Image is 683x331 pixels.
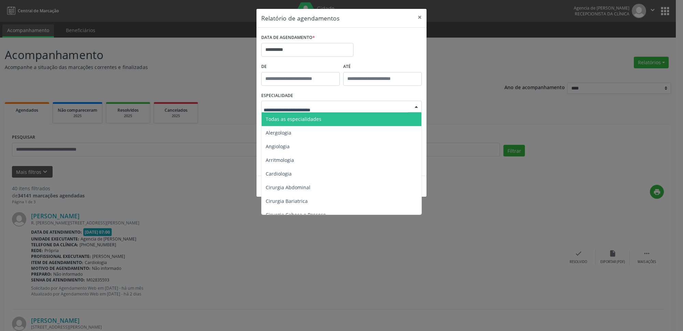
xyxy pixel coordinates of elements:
[266,116,321,122] span: Todas as especialidades
[266,143,290,150] span: Angiologia
[266,198,308,204] span: Cirurgia Bariatrica
[266,170,292,177] span: Cardiologia
[266,157,294,163] span: Arritmologia
[266,129,291,136] span: Alergologia
[261,32,315,43] label: DATA DE AGENDAMENTO
[266,184,310,191] span: Cirurgia Abdominal
[261,14,339,23] h5: Relatório de agendamentos
[261,61,340,72] label: De
[266,211,326,218] span: Cirurgia Cabeça e Pescoço
[413,9,427,26] button: Close
[261,91,293,101] label: ESPECIALIDADE
[343,61,422,72] label: ATÉ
